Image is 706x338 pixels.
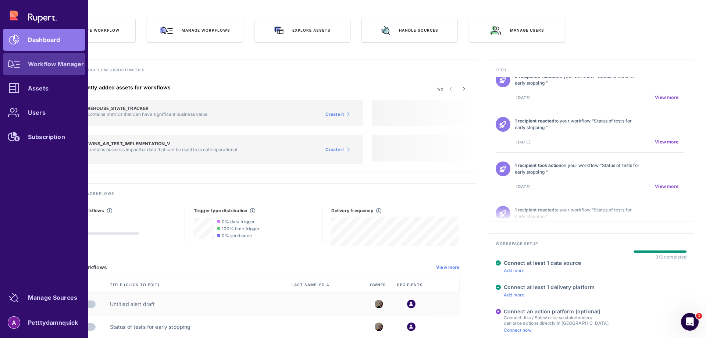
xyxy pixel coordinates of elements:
a: Workflow Manager [3,53,85,75]
div: Assets [28,86,49,90]
span: Recipients [397,282,424,287]
h5: Delivery frequency [331,208,373,214]
h4: Connect an action platform (optional) [504,308,609,315]
span: [DATE] [516,184,531,189]
span: 100% time trigger [222,226,260,231]
span: Title (click to edit) [110,282,161,287]
span: Explore assets [292,28,331,33]
div: Users [28,110,46,115]
span: last sampled [292,282,325,287]
h4: Discover new workflow opportunities [47,67,468,77]
p: 0/2 workflows [56,238,139,243]
span: 1 [696,313,702,319]
h4: Feed [496,67,687,77]
img: 5987721435521_f9ef691bd9764b3634dd_32.jpg [375,300,383,308]
a: Add more [504,268,525,273]
a: Status of tests for early stopping [110,323,191,331]
img: 5987721435521_f9ef691bd9764b3634dd_32.jpg [375,323,383,331]
span: Manage workflows [182,28,230,33]
strong: 1 recipient took action [515,163,561,168]
span: Create it [325,147,344,153]
div: 3/3 completed [656,254,687,260]
a: View more [436,264,460,270]
h4: Connect at least 1 delivery platform [504,284,595,291]
span: [DATE] [516,139,531,145]
span: View more [655,139,678,145]
div: Petttydamnquick [28,320,78,325]
span: Create Workflow [76,28,120,33]
strong: 1 recipient reacted [515,118,555,124]
h4: Workspace setup [496,241,687,250]
p: to your workflow "Status of tests for early stopping " [515,118,644,131]
a: Manage Sources [3,287,85,309]
p: This asset contains business impactful data that can be used to create operational workflows [65,147,256,158]
a: Add more [504,292,525,298]
span: 1/2 [437,86,443,92]
iframe: Intercom live chat [681,313,699,331]
img: account-photo [8,317,20,328]
h5: Trigger type distribution [194,208,247,214]
span: 0% data trigger [222,219,255,224]
a: Subscription [3,126,85,148]
span: Create it [325,111,344,117]
a: Untitled alert draft [110,300,155,308]
h5: Table: CS_WINS_AB_TEST_IMPLEMENTATION_V [65,141,256,147]
h4: Track existing workflows [47,191,468,200]
a: Connect now [504,327,532,333]
span: View more [655,95,678,100]
a: Users [3,102,85,124]
span: Owner [370,282,388,287]
h4: Connect at least 1 data source [504,260,581,266]
span: 0% send once [222,233,252,238]
h3: QUICK ACTIONS [40,9,694,18]
h4: Suggested recently added assets for workflows [47,84,363,91]
p: to your workflow "Status of tests for early stopping " [515,73,644,86]
div: Subscription [28,135,65,139]
div: Workflow Manager [28,62,84,66]
p: on your workflow "Status of tests for early stopping " [515,162,644,175]
span: Handle sources [399,28,438,33]
span: View more [655,184,678,189]
p: Connect Jira / Salesforce so stakeholders can take actions directly in [GEOGRAPHIC_DATA] [504,315,609,326]
span: [DATE] [516,95,531,100]
span: Manage users [510,28,544,33]
div: Manage Sources [28,295,77,300]
a: Assets [3,77,85,99]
